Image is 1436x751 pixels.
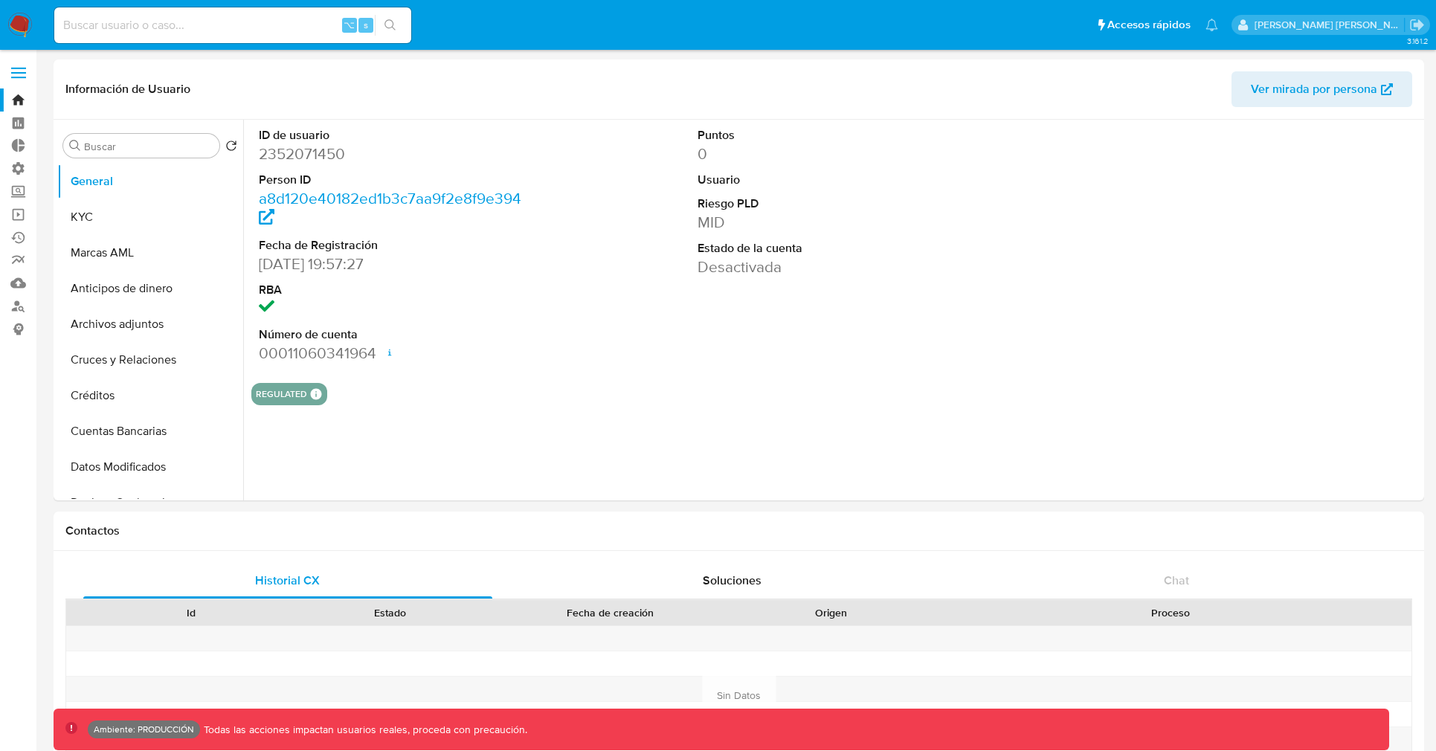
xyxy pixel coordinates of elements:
dt: RBA [259,282,536,298]
button: Volver al orden por defecto [225,140,237,156]
dt: Estado de la cuenta [698,240,975,257]
span: s [364,18,368,32]
a: a8d120e40182ed1b3c7aa9f2e8f9e394 [259,187,521,230]
dt: Número de cuenta [259,326,536,343]
button: search-icon [375,15,405,36]
div: Estado [301,605,479,620]
button: Anticipos de dinero [57,271,243,306]
span: Chat [1164,572,1189,589]
span: Ver mirada por persona [1251,71,1377,107]
dt: ID de usuario [259,127,536,144]
dt: Puntos [698,127,975,144]
dd: [DATE] 19:57:27 [259,254,536,274]
div: Id [103,605,280,620]
dd: MID [698,212,975,233]
button: Cuentas Bancarias [57,413,243,449]
p: Ambiente: PRODUCCIÓN [94,726,194,732]
h1: Contactos [65,523,1412,538]
dd: 0 [698,144,975,164]
p: mauro.ibarra@mercadolibre.com [1255,18,1405,32]
dd: Desactivada [698,257,975,277]
span: Soluciones [703,572,762,589]
input: Buscar usuario o caso... [54,16,411,35]
dt: Fecha de Registración [259,237,536,254]
span: ⌥ [344,18,355,32]
dt: Riesgo PLD [698,196,975,212]
div: Fecha de creación [500,605,722,620]
button: Buscar [69,140,81,152]
p: Todas las acciones impactan usuarios reales, proceda con precaución. [200,723,527,737]
button: Datos Modificados [57,449,243,485]
a: Notificaciones [1205,19,1218,31]
dd: 00011060341964 [259,343,536,364]
button: Ver mirada por persona [1231,71,1412,107]
dt: Usuario [698,172,975,188]
button: Marcas AML [57,235,243,271]
dt: Person ID [259,172,536,188]
button: KYC [57,199,243,235]
a: Salir [1409,17,1425,33]
span: Accesos rápidos [1107,17,1191,33]
span: Historial CX [255,572,320,589]
button: Archivos adjuntos [57,306,243,342]
button: Cruces y Relaciones [57,342,243,378]
button: Devices Geolocation [57,485,243,520]
div: Proceso [941,605,1401,620]
h1: Información de Usuario [65,82,190,97]
dd: 2352071450 [259,144,536,164]
button: General [57,164,243,199]
button: Créditos [57,378,243,413]
input: Buscar [84,140,213,153]
div: Origen [742,605,920,620]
